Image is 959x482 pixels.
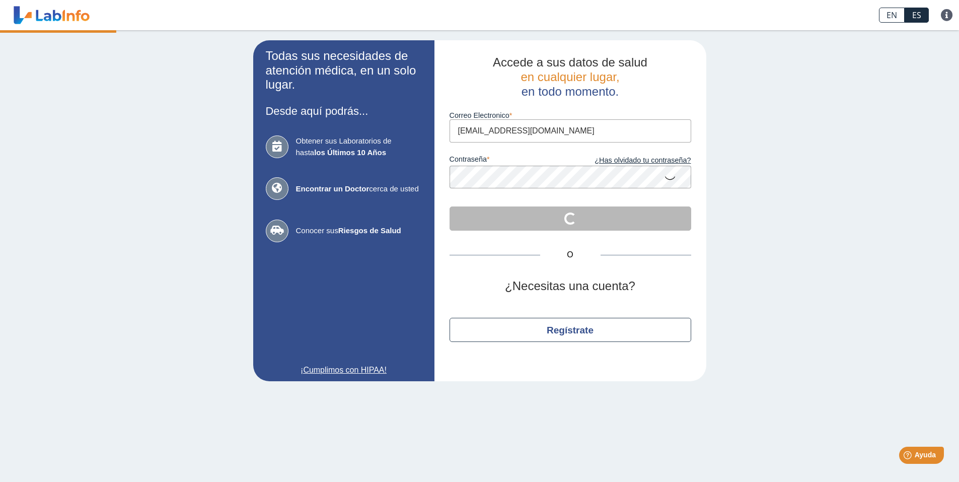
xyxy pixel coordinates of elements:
a: ES [905,8,929,23]
label: Correo Electronico [450,111,691,119]
a: ¿Has olvidado tu contraseña? [570,155,691,166]
span: Obtener sus Laboratorios de hasta [296,135,422,158]
a: ¡Cumplimos con HIPAA! [266,364,422,376]
span: cerca de usted [296,183,422,195]
span: en todo momento. [522,85,619,98]
span: Conocer sus [296,225,422,237]
a: EN [879,8,905,23]
span: en cualquier lugar, [521,70,619,84]
iframe: Help widget launcher [869,443,948,471]
label: contraseña [450,155,570,166]
span: Accede a sus datos de salud [493,55,647,69]
h2: ¿Necesitas una cuenta? [450,279,691,294]
h3: Desde aquí podrás... [266,105,422,117]
span: O [540,249,601,261]
button: Regístrate [450,318,691,342]
b: Encontrar un Doctor [296,184,370,193]
b: los Últimos 10 Años [314,148,386,157]
h2: Todas sus necesidades de atención médica, en un solo lugar. [266,49,422,92]
b: Riesgos de Salud [338,226,401,235]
